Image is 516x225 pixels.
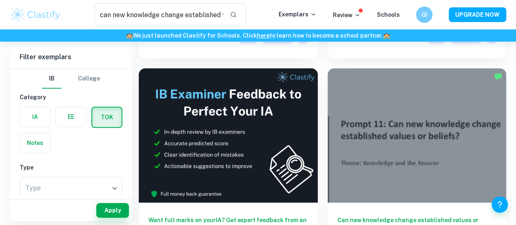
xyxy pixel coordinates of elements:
[126,32,133,39] span: 🏫
[494,72,502,80] img: Marked
[20,93,122,102] h6: Category
[377,11,400,18] a: Schools
[416,7,432,23] button: GI
[383,32,390,39] span: 🏫
[20,107,50,127] button: IA
[333,11,361,20] p: Review
[94,3,223,26] input: Search for any exemplars...
[279,10,317,19] p: Exemplars
[2,31,514,40] h6: We just launched Clastify for Schools. Click to learn how to become a school partner.
[96,203,129,218] button: Apply
[78,69,100,89] button: College
[10,46,132,69] h6: Filter exemplars
[257,32,270,39] a: here
[92,107,122,127] button: TOK
[42,69,100,89] div: Filter type choice
[10,7,62,23] img: Clastify logo
[449,7,506,22] button: UPGRADE NOW
[56,107,86,127] button: EE
[20,163,122,172] h6: Type
[420,10,429,19] h6: GI
[20,133,50,153] button: Notes
[139,68,318,203] img: Thumbnail
[42,69,62,89] button: IB
[492,196,508,213] button: Help and Feedback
